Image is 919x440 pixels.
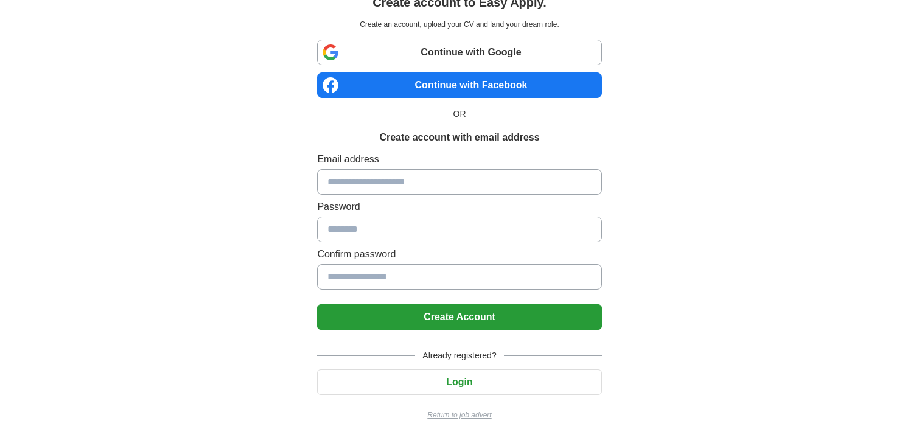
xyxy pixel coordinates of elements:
a: Continue with Facebook [317,72,601,98]
label: Confirm password [317,247,601,262]
a: Login [317,377,601,387]
span: OR [446,108,473,120]
span: Already registered? [415,349,503,362]
label: Password [317,200,601,214]
h1: Create account with email address [379,130,539,145]
button: Create Account [317,304,601,330]
button: Login [317,369,601,395]
a: Return to job advert [317,410,601,421]
a: Continue with Google [317,40,601,65]
label: Email address [317,152,601,167]
p: Create an account, upload your CV and land your dream role. [320,19,599,30]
